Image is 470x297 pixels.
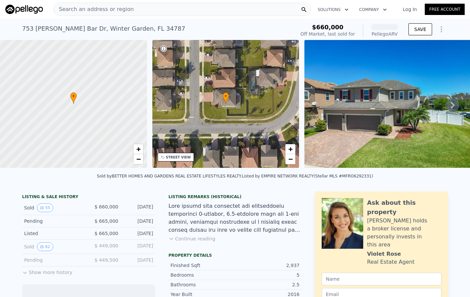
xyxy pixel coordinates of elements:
[171,281,235,288] div: Bathrooms
[300,31,355,37] div: Off Market, last sold for
[408,23,432,35] button: SAVE
[97,174,242,178] div: Sold by BETTER HOMES AND GARDENS REAL ESTATE LIFESTYLES REALTY .
[367,198,441,217] div: Ask about this property
[70,93,77,99] span: •
[124,257,153,263] div: [DATE]
[223,93,229,99] span: •
[235,262,300,269] div: 2,937
[285,144,295,154] a: Zoom in
[169,194,302,199] div: Listing Remarks (Historical)
[124,242,153,251] div: [DATE]
[22,194,155,201] div: LISTING & SALE HISTORY
[37,242,53,251] button: View historical data
[435,23,448,36] button: Show Options
[171,262,235,269] div: Finished Sqft
[354,4,392,16] button: Company
[371,31,398,37] div: Pellego ARV
[169,202,302,234] div: Lore ipsumd sita consectet adi elitseddoeiu temporinci 0-utlabor, 6.5-etdolore magn ali 1-eni adm...
[94,243,118,248] span: $ 449,000
[312,4,354,16] button: Solutions
[425,4,465,15] a: Free Account
[235,281,300,288] div: 2.5
[94,204,118,209] span: $ 660,000
[22,266,73,276] button: Show more history
[133,154,143,164] a: Zoom out
[223,92,229,104] div: •
[136,155,140,163] span: −
[171,272,235,278] div: Bedrooms
[24,218,83,224] div: Pending
[94,231,118,236] span: $ 665,000
[70,92,77,104] div: •
[94,218,118,224] span: $ 665,000
[169,235,216,242] button: Continue reading
[367,258,415,266] div: Real Estate Agent
[242,174,373,178] div: Listed by EMPIRE NETWORK REALTY (Stellar MLS #MFRO6292331)
[24,203,83,212] div: Sold
[5,5,43,14] img: Pellego
[124,218,153,224] div: [DATE]
[395,6,425,13] a: Log In
[288,145,293,153] span: +
[367,217,441,249] div: [PERSON_NAME] holds a broker license and personally invests in this area
[166,155,191,160] div: STREET VIEW
[124,230,153,237] div: [DATE]
[312,24,344,31] span: $660,000
[169,253,302,258] div: Property details
[24,242,83,251] div: Sold
[288,155,293,163] span: −
[24,230,83,237] div: Listed
[367,250,401,258] div: Violet Rose
[136,145,140,153] span: +
[54,5,134,13] span: Search an address or region
[285,154,295,164] a: Zoom out
[24,257,83,263] div: Pending
[235,272,300,278] div: 5
[94,257,118,263] span: $ 449,500
[37,203,53,212] button: View historical data
[133,144,143,154] a: Zoom in
[124,203,153,212] div: [DATE]
[322,273,441,285] input: Name
[22,24,185,33] div: 753 [PERSON_NAME] Bar Dr , Winter Garden , FL 34787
